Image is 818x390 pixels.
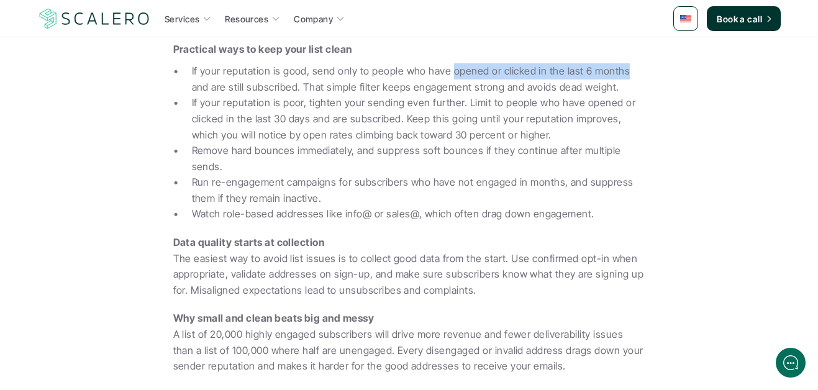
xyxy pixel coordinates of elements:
[173,235,645,298] p: The easiest way to avoid list issues is to collect good data from the start. Use confirmed opt-in...
[173,236,325,248] strong: Data quality starts at collection
[173,312,375,324] strong: Why small and clean beats big and messy
[173,43,352,55] strong: Practical ways to keep your list clean
[294,12,333,25] p: Company
[192,95,645,143] p: If your reputation is poor, tighten your sending even further. Limit to people who have opened or...
[192,175,645,206] p: Run re-engagement campaigns for subscribers who have not engaged in months, and suppress them if ...
[104,310,157,318] span: We run on Gist
[19,165,229,189] button: New conversation
[192,206,645,222] p: Watch role-based addresses like info@ or sales@, which often drag down engagement.
[165,12,199,25] p: Services
[173,311,645,374] p: A list of 20,000 highly engaged subscribers will drive more revenue and fewer deliverability issu...
[717,12,762,25] p: Book a call
[192,63,645,95] p: If your reputation is good, send only to people who have opened or clicked in the last 6 months a...
[192,143,645,175] p: Remove hard bounces immediately, and suppress soft bounces if they continue after multiple sends.
[19,83,230,142] h2: Let us know if we can help with lifecycle marketing.
[80,172,149,182] span: New conversation
[37,7,152,30] img: Scalero company logo
[707,6,781,31] a: Book a call
[225,12,268,25] p: Resources
[776,348,806,378] iframe: gist-messenger-bubble-iframe
[19,60,230,80] h1: Hi! Welcome to [GEOGRAPHIC_DATA].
